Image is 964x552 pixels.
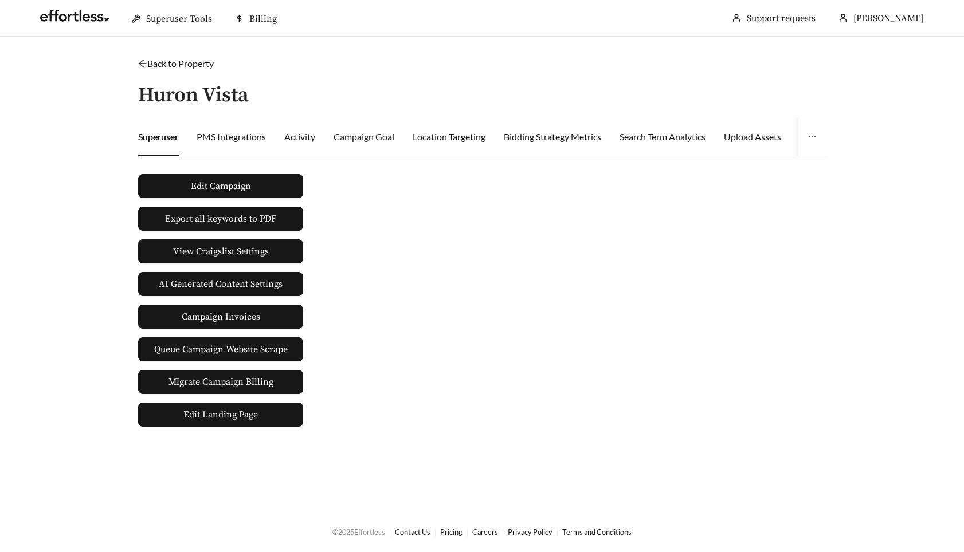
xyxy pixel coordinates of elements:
[138,59,147,68] span: arrow-left
[159,277,283,291] span: AI Generated Content Settings
[197,130,266,144] div: PMS Integrations
[138,403,303,427] a: Edit Landing Page
[334,130,394,144] div: Campaign Goal
[440,527,463,537] a: Pricing
[173,245,269,258] span: View Craigslist Settings
[138,58,214,69] a: arrow-leftBack to Property
[853,13,924,24] span: [PERSON_NAME]
[798,117,826,156] button: ellipsis
[138,370,303,394] button: Migrate Campaign Billing
[562,527,632,537] a: Terms and Conditions
[191,179,251,193] span: Edit Campaign
[724,130,781,144] div: Upload Assets
[183,403,258,426] span: Edit Landing Page
[395,527,430,537] a: Contact Us
[508,527,552,537] a: Privacy Policy
[747,13,816,24] a: Support requests
[284,130,315,144] div: Activity
[165,212,276,226] span: Export all keywords to PDF
[146,13,212,25] span: Superuser Tools
[413,130,485,144] div: Location Targeting
[504,130,601,144] div: Bidding Strategy Metrics
[808,132,817,141] span: ellipsis
[138,207,303,231] button: Export all keywords to PDF
[620,130,706,144] div: Search Term Analytics
[138,239,303,263] button: View Craigslist Settings
[182,305,260,328] span: Campaign Invoices
[138,130,178,144] div: Superuser
[138,337,303,361] button: Queue Campaign Website Scrape
[138,272,303,296] button: AI Generated Content Settings
[249,13,277,25] span: Billing
[138,174,303,198] button: Edit Campaign
[472,527,498,537] a: Careers
[138,84,249,107] h3: Huron Vista
[332,527,385,537] span: © 2025 Effortless
[138,305,303,329] a: Campaign Invoices
[154,342,288,356] span: Queue Campaign Website Scrape
[168,375,273,389] span: Migrate Campaign Billing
